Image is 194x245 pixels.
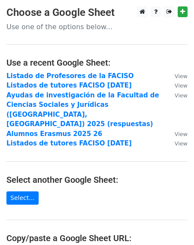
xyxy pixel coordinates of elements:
[6,175,188,185] h4: Select another Google Sheet:
[175,73,188,79] small: View
[175,140,188,147] small: View
[6,82,132,89] a: Listados de tutores FACISO [DATE]
[6,57,188,68] h4: Use a recent Google Sheet:
[6,91,159,128] a: Ayudas de investigación de la Facultad de Ciencias Sociales y Jurídicas ([GEOGRAPHIC_DATA], [GEOG...
[6,191,39,205] a: Select...
[6,233,188,243] h4: Copy/paste a Google Sheet URL:
[6,6,188,19] h3: Choose a Google Sheet
[6,139,132,147] a: Listados de tutores FACISO [DATE]
[166,130,188,138] a: View
[166,139,188,147] a: View
[6,72,134,80] a: Listado de Profesores de la FACISO
[166,72,188,80] a: View
[166,91,188,99] a: View
[6,130,102,138] a: Alumnos Erasmus 2025 26
[175,92,188,99] small: View
[166,82,188,89] a: View
[175,82,188,89] small: View
[6,22,188,31] p: Use one of the options below...
[175,131,188,137] small: View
